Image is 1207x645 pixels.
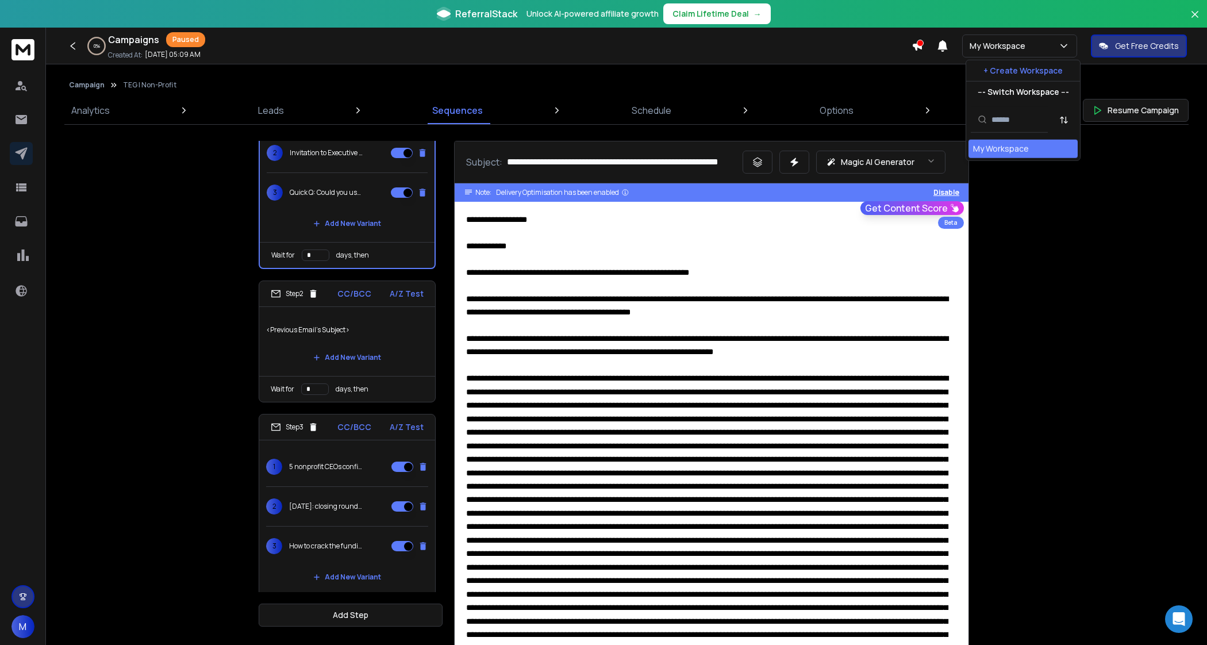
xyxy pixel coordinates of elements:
[123,80,176,90] p: TEG | Non-Profit
[290,188,363,197] p: Quick Q: Could you use more funding?
[11,615,34,638] button: M
[425,97,490,124] a: Sequences
[71,103,110,117] p: Analytics
[813,97,860,124] a: Options
[336,251,369,260] p: days, then
[983,65,1063,76] p: + Create Workspace
[166,32,205,47] div: Paused
[259,414,436,596] li: Step3CC/BCCA/Z Test15 nonprofit CEOs confirmed for [DATE] roundtable2[DATE]: closing roundtable r...
[266,314,428,346] p: <Previous Email's Subject>
[432,103,483,117] p: Sequences
[271,385,294,394] p: Wait for
[820,103,854,117] p: Options
[663,3,771,24] button: Claim Lifetime Deal→
[632,103,671,117] p: Schedule
[390,421,424,433] p: A/Z Test
[145,50,201,59] p: [DATE] 05:09 AM
[973,143,1029,155] div: My Workspace
[455,7,517,21] span: ReferralStack
[1115,40,1179,52] p: Get Free Credits
[496,188,629,197] div: Delivery Optimisation has been enabled
[259,281,436,402] li: Step2CC/BCCA/Z Test<Previous Email's Subject>Add New VariantWait fordays, then
[337,288,371,300] p: CC/BCC
[289,542,363,551] p: How to crack the funding code
[266,498,282,515] span: 2
[271,289,318,299] div: Step 2
[966,60,1080,81] button: + Create Workspace
[267,145,283,161] span: 2
[108,51,143,60] p: Created At:
[1083,99,1189,122] button: Resume Campaign
[289,502,363,511] p: [DATE]: closing roundtable registration
[860,201,964,215] button: Get Content Score
[304,212,390,235] button: Add New Variant
[336,385,368,394] p: days, then
[290,148,363,158] p: Invitation to Executive roundtable - What's working now in nonprofit funding
[289,462,363,471] p: 5 nonprofit CEOs confirmed for [DATE] roundtable
[1052,108,1075,131] button: Sort by Sort A-Z
[526,8,659,20] p: Unlock AI-powered affiliate growth
[108,33,159,47] h1: Campaigns
[390,288,424,300] p: A/Z Test
[970,40,1030,52] p: My Workspace
[466,155,502,169] p: Subject:
[251,97,291,124] a: Leads
[933,188,959,197] button: Disable
[841,156,914,168] p: Magic AI Generator
[267,185,283,201] span: 3
[94,43,100,49] p: 0 %
[271,251,295,260] p: Wait for
[259,604,443,627] button: Add Step
[266,538,282,554] span: 3
[337,421,371,433] p: CC/BCC
[266,459,282,475] span: 1
[258,103,284,117] p: Leads
[816,151,945,174] button: Magic AI Generator
[978,86,1069,98] p: --- Switch Workspace ---
[625,97,678,124] a: Schedule
[304,566,390,589] button: Add New Variant
[938,217,964,229] div: Beta
[475,188,491,197] span: Note:
[754,8,762,20] span: →
[64,97,117,124] a: Analytics
[259,60,436,269] li: Step1CC/BCCA/Z Test1Executive roundtable: What's working now in nonprofit funding2Invitation to E...
[304,346,390,369] button: Add New Variant
[69,80,105,90] button: Campaign
[1165,605,1193,633] div: Open Intercom Messenger
[1091,34,1187,57] button: Get Free Credits
[1187,7,1202,34] button: Close banner
[271,422,318,432] div: Step 3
